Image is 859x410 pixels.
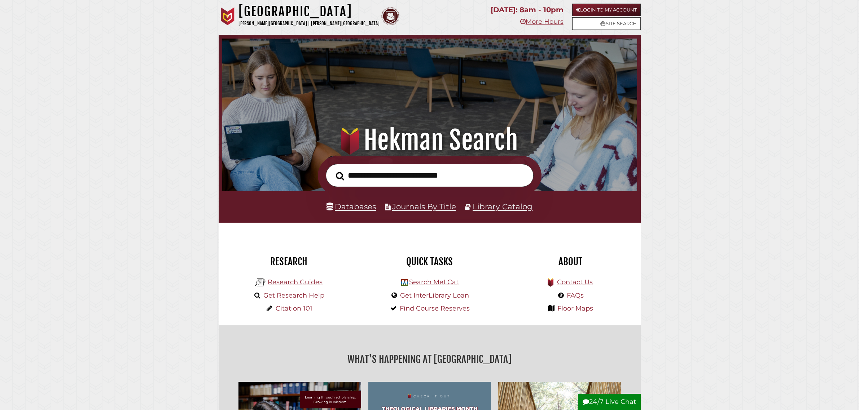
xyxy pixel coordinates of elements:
[268,278,323,286] a: Research Guides
[572,17,641,30] a: Site Search
[332,170,348,183] button: Search
[557,278,593,286] a: Contact Us
[336,171,344,181] i: Search
[567,291,584,299] a: FAQs
[505,255,635,268] h2: About
[224,351,635,367] h2: What's Happening at [GEOGRAPHIC_DATA]
[238,19,380,28] p: [PERSON_NAME][GEOGRAPHIC_DATA] | [PERSON_NAME][GEOGRAPHIC_DATA]
[520,18,564,26] a: More Hours
[572,4,641,16] a: Login to My Account
[365,255,495,268] h2: Quick Tasks
[381,7,399,25] img: Calvin Theological Seminary
[235,124,624,156] h1: Hekman Search
[491,4,564,16] p: [DATE]: 8am - 10pm
[219,7,237,25] img: Calvin University
[557,304,593,312] a: Floor Maps
[238,4,380,19] h1: [GEOGRAPHIC_DATA]
[276,304,312,312] a: Citation 101
[409,278,459,286] a: Search MeLCat
[392,202,456,211] a: Journals By Title
[473,202,533,211] a: Library Catalog
[255,277,266,288] img: Hekman Library Logo
[400,291,469,299] a: Get InterLibrary Loan
[263,291,324,299] a: Get Research Help
[401,279,408,286] img: Hekman Library Logo
[224,255,354,268] h2: Research
[326,202,376,211] a: Databases
[400,304,470,312] a: Find Course Reserves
